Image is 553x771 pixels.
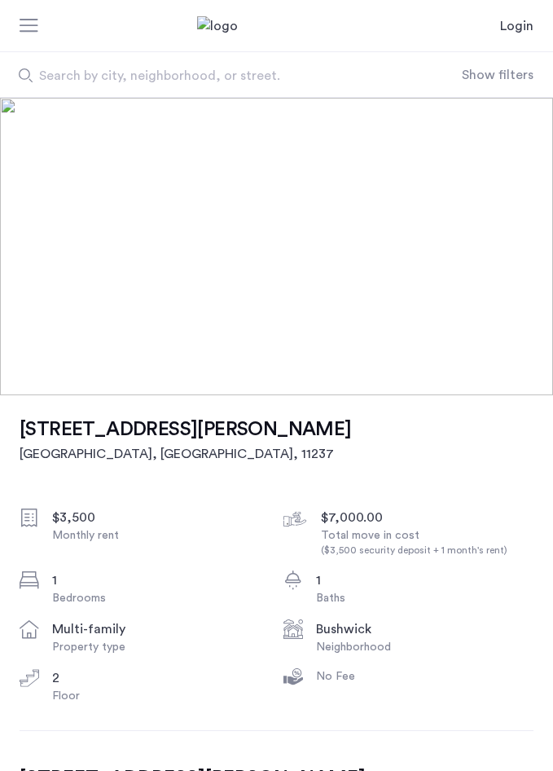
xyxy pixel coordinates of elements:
div: 2 [52,668,270,688]
div: Total move in cost [321,527,539,557]
img: logo [197,16,357,36]
h1: [STREET_ADDRESS][PERSON_NAME] [20,415,352,444]
div: 1 [52,571,270,590]
a: [STREET_ADDRESS][PERSON_NAME][GEOGRAPHIC_DATA], [GEOGRAPHIC_DATA], 11237 [20,415,352,464]
span: Search by city, neighborhood, or street. [39,66,409,86]
div: Property type [52,639,270,655]
div: Bushwick [316,619,534,639]
div: Bedrooms [52,590,270,606]
div: No Fee [316,668,534,685]
div: multi-family [52,619,270,639]
div: Monthly rent [52,527,270,544]
div: $3,500 [52,508,270,527]
div: Floor [52,688,270,704]
div: 1 [316,571,534,590]
div: Neighborhood [316,639,534,655]
h2: [GEOGRAPHIC_DATA], [GEOGRAPHIC_DATA] , 11237 [20,444,352,464]
div: Baths [316,590,534,606]
a: Cazamio Logo [197,16,357,36]
button: Show or hide filters [462,65,533,85]
div: $7,000.00 [321,508,539,527]
a: Login [500,16,533,36]
div: ($3,500 security deposit + 1 month's rent) [321,544,539,557]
